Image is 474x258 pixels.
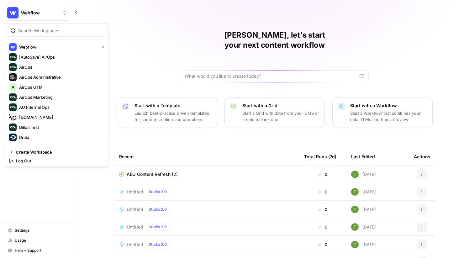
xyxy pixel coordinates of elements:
span: AirOps GTM [19,84,102,90]
div: 0 [304,241,341,248]
h1: [PERSON_NAME], let's start your next content workflow [181,30,369,50]
div: 0 [304,206,341,213]
span: Studio 2.0 [149,242,167,247]
span: AirOps Marketing [19,94,102,100]
input: Search Workspaces [18,28,103,34]
img: Drata Logo [9,134,17,141]
button: Workspace: Webflow [5,5,70,21]
span: Studio 2.0 [149,207,167,212]
img: Dillon Test Logo [9,124,17,131]
img: AirOps Administrative Logo [9,73,17,81]
p: Start with a Template [134,103,212,109]
span: [AutoSave] AirOps [19,54,102,60]
div: 0 [304,171,341,177]
span: Dillon Test [19,124,102,130]
span: Help + Support [15,248,67,253]
span: Studio 2.0 [149,189,167,195]
img: yba7bbzze900hr86j8rqqvfn473j [351,241,359,248]
button: Start with a GridStart a Grid with data from your CMS or create a blank one [224,97,325,128]
div: Workspace: Webflow [5,23,108,167]
div: [DATE] [351,223,376,231]
img: yba7bbzze900hr86j8rqqvfn473j [351,223,359,231]
a: Log Out [7,156,107,165]
span: Untitled [127,241,143,248]
div: Last Edited [351,148,375,165]
a: UntitledStudio 2.0 [119,241,294,248]
a: UntitledStudio 2.0 [119,223,294,231]
button: Help + Support [5,245,70,255]
a: UntitledStudio 2.0 [119,206,294,213]
p: Launch best-practice driven templates for content creation and operations [134,110,212,123]
span: AirOps Administrative [19,74,102,80]
div: 0 [304,189,341,195]
img: AirOps Logo [9,63,17,71]
span: AirOps [19,64,102,70]
span: Usage [15,238,67,243]
span: Untitled [127,189,143,195]
button: Start with a TemplateLaunch best-practice driven templates for content creation and operations [117,97,217,128]
div: [DATE] [351,171,376,178]
div: Recent [119,148,294,165]
span: Settings [15,228,67,233]
div: Total Runs (7d) [304,148,336,165]
span: Webflow [19,44,96,50]
span: Untitled [127,206,143,213]
p: Start with a Workflow [350,103,427,109]
span: Drata [19,134,102,140]
p: Start a Grid with data from your CMS or create a blank one [242,110,319,123]
span: [DOMAIN_NAME] [19,114,102,120]
p: Start a Workflow that combines your data, LLMs and human review [350,110,427,123]
div: Actions [414,148,430,165]
span: Log Out [16,158,102,164]
img: Webflow Logo [7,7,18,18]
a: Create Workspace [7,148,107,156]
img: Webflow Logo [9,43,17,51]
div: [DATE] [351,188,376,196]
span: A [12,84,14,90]
div: [DATE] [351,241,376,248]
a: Usage [5,235,70,245]
input: What would you like to create today? [185,73,357,79]
img: Apollo.io Logo [9,113,17,121]
span: AEO Content Refresh (2) [127,171,178,177]
img: yba7bbzze900hr86j8rqqvfn473j [351,171,359,178]
img: yba7bbzze900hr86j8rqqvfn473j [351,206,359,213]
img: [AutoSave] AirOps Logo [9,53,17,61]
a: UntitledStudio 2.0 [119,188,294,196]
button: Start with a WorkflowStart a Workflow that combines your data, LLMs and human review [332,97,433,128]
a: Settings [5,225,70,235]
span: Create Workspace [16,149,102,155]
span: Studio 2.0 [149,224,167,230]
p: Start with a Grid [242,103,319,109]
img: AirOps Marketing Logo [9,93,17,101]
span: Untitled [127,224,143,230]
img: AO Internal Ops Logo [9,103,17,111]
div: [DATE] [351,206,376,213]
div: 0 [304,224,341,230]
a: AEO Content Refresh (2) [119,171,294,177]
span: Webflow [21,10,59,16]
img: yba7bbzze900hr86j8rqqvfn473j [351,188,359,196]
span: AO Internal Ops [19,104,102,110]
